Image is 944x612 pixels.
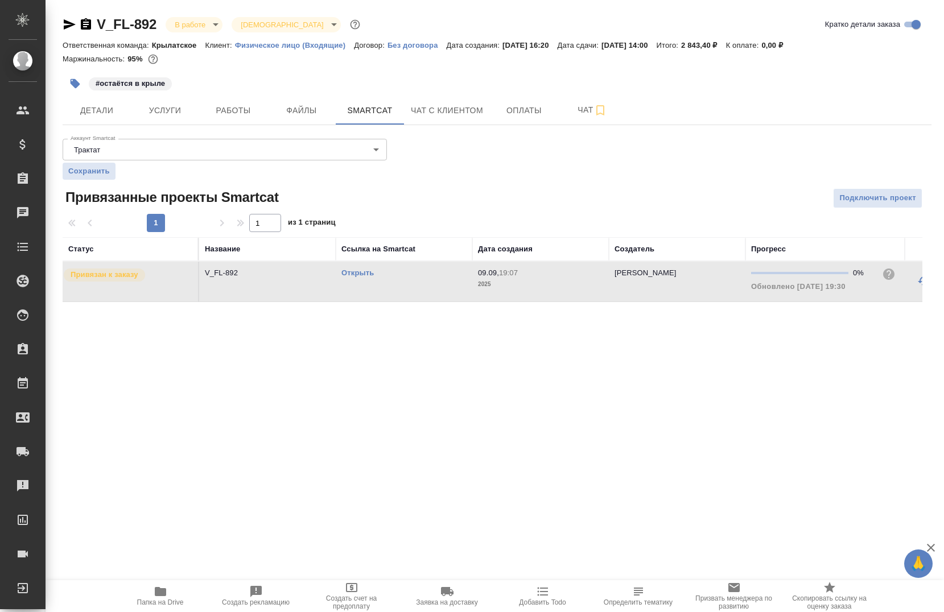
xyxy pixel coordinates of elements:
[63,163,116,180] button: Сохранить
[502,41,558,49] p: [DATE] 16:20
[146,52,160,67] button: 123.20 RUB;
[478,243,533,255] div: Дата создания
[693,594,775,610] span: Призвать менеджера по развитию
[399,580,495,612] button: Заявка на доставку
[499,268,518,277] p: 19:07
[206,104,261,118] span: Работы
[416,598,477,606] span: Заявка на доставку
[79,18,93,31] button: Скопировать ссылку
[237,20,327,30] button: [DEMOGRAPHIC_DATA]
[411,104,483,118] span: Чат с клиентом
[71,269,138,280] p: Привязан к заказу
[88,78,173,88] span: остаётся в крыле
[96,78,165,89] p: #остаётся в крыле
[63,71,88,96] button: Добавить тэг
[63,139,387,160] div: Трактат
[615,268,677,277] p: [PERSON_NAME]
[904,549,933,578] button: 🙏
[205,243,240,255] div: Название
[388,40,447,49] a: Без договора
[726,41,762,49] p: К оплате:
[686,580,782,612] button: Призвать менеджера по развитию
[839,192,916,205] span: Подключить проект
[71,145,104,155] button: Трактат
[782,580,877,612] button: Скопировать ссылку на оценку заказа
[343,104,397,118] span: Smartcat
[63,188,279,206] span: Привязанные проекты Smartcat
[601,41,657,49] p: [DATE] 14:00
[591,580,686,612] button: Определить тематику
[68,243,94,255] div: Статус
[311,594,393,610] span: Создать счет на предоплату
[825,19,900,30] span: Кратко детали заказа
[681,41,726,49] p: 2 843,40 ₽
[288,216,336,232] span: из 1 страниц
[565,103,620,117] span: Чат
[152,41,205,49] p: Крылатское
[235,40,354,49] a: Физическое лицо (Входящие)
[495,580,591,612] button: Добавить Todo
[113,580,208,612] button: Папка на Drive
[63,18,76,31] button: Скопировать ссылку для ЯМессенджера
[615,243,654,255] div: Создатель
[604,598,673,606] span: Определить тематику
[274,104,329,118] span: Файлы
[137,598,184,606] span: Папка на Drive
[63,41,152,49] p: Ответственная команда:
[348,17,362,32] button: Доп статусы указывают на важность/срочность заказа
[497,104,551,118] span: Оплаты
[751,282,846,291] span: Обновлено [DATE] 19:30
[222,598,290,606] span: Создать рекламацию
[761,41,792,49] p: 0,00 ₽
[657,41,681,49] p: Итого:
[127,55,145,63] p: 95%
[232,17,340,32] div: В работе
[519,598,566,606] span: Добавить Todo
[97,16,156,32] a: V_FL-892
[69,104,124,118] span: Детали
[166,17,222,32] div: В работе
[354,41,388,49] p: Договор:
[235,41,354,49] p: Физическое лицо (Входящие)
[751,243,786,255] div: Прогресс
[208,580,304,612] button: Создать рекламацию
[853,267,873,279] div: 0%
[909,552,928,576] span: 🙏
[388,41,447,49] p: Без договора
[910,267,938,295] button: Обновить прогресс
[558,41,601,49] p: Дата сдачи:
[833,188,922,208] button: Подключить проект
[205,267,330,279] p: V_FL-892
[593,104,607,117] svg: Подписаться
[205,41,234,49] p: Клиент:
[478,268,499,277] p: 09.09,
[138,104,192,118] span: Услуги
[63,55,127,63] p: Маржинальность:
[478,279,603,290] p: 2025
[789,594,871,610] span: Скопировать ссылку на оценку заказа
[304,580,399,612] button: Создать счет на предоплату
[341,243,415,255] div: Ссылка на Smartcat
[171,20,209,30] button: В работе
[341,268,374,277] a: Открыть
[447,41,502,49] p: Дата создания:
[68,166,110,177] span: Сохранить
